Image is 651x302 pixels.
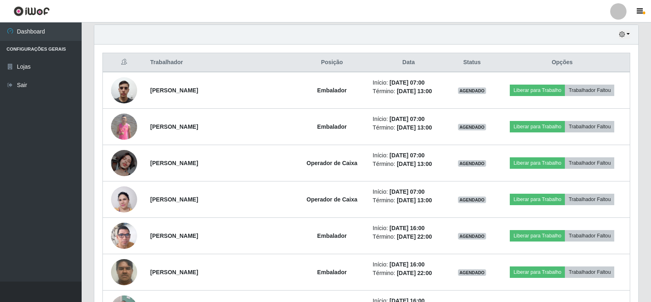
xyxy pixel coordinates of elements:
li: Início: [373,260,444,269]
li: Término: [373,196,444,205]
img: 1752587880902.jpeg [111,255,137,289]
th: Posição [296,53,368,72]
img: 1737916815457.jpeg [111,213,137,259]
strong: Embalador [317,269,347,275]
strong: [PERSON_NAME] [150,196,198,203]
strong: Embalador [317,87,347,94]
time: [DATE] 22:00 [397,233,432,240]
strong: [PERSON_NAME] [150,269,198,275]
button: Liberar para Trabalho [510,230,565,242]
time: [DATE] 07:00 [389,152,424,159]
strong: Operador de Caixa [307,196,358,203]
li: Início: [373,224,444,233]
th: Status [449,53,495,72]
button: Liberar para Trabalho [510,157,565,169]
time: [DATE] 16:00 [389,261,424,268]
span: AGENDADO [458,160,487,167]
button: Trabalhador Faltou [565,85,614,96]
img: 1699551411830.jpeg [111,73,137,107]
span: AGENDADO [458,269,487,276]
li: Término: [373,87,444,96]
button: Trabalhador Faltou [565,121,614,132]
strong: [PERSON_NAME] [150,233,198,239]
img: 1733236843122.jpeg [111,182,137,217]
time: [DATE] 07:00 [389,188,424,195]
li: Término: [373,160,444,168]
li: Início: [373,115,444,123]
li: Início: [373,78,444,87]
strong: [PERSON_NAME] [150,160,198,166]
li: Término: [373,269,444,277]
button: Trabalhador Faltou [565,266,614,278]
button: Trabalhador Faltou [565,194,614,205]
img: 1705532725952.jpeg [111,114,137,140]
time: [DATE] 13:00 [397,197,432,204]
strong: Operador de Caixa [307,160,358,166]
li: Início: [373,188,444,196]
button: Trabalhador Faltou [565,157,614,169]
strong: [PERSON_NAME] [150,87,198,94]
time: [DATE] 07:00 [389,79,424,86]
button: Liberar para Trabalho [510,266,565,278]
time: [DATE] 16:00 [389,225,424,231]
strong: Embalador [317,123,347,130]
li: Início: [373,151,444,160]
time: [DATE] 13:00 [397,161,432,167]
time: [DATE] 13:00 [397,124,432,131]
span: AGENDADO [458,197,487,203]
li: Término: [373,123,444,132]
button: Liberar para Trabalho [510,194,565,205]
th: Opções [495,53,630,72]
img: 1697220475229.jpeg [111,150,137,176]
li: Término: [373,233,444,241]
button: Liberar para Trabalho [510,121,565,132]
img: CoreUI Logo [13,6,50,16]
time: [DATE] 22:00 [397,270,432,276]
span: AGENDADO [458,233,487,239]
strong: Embalador [317,233,347,239]
button: Liberar para Trabalho [510,85,565,96]
time: [DATE] 07:00 [389,116,424,122]
strong: [PERSON_NAME] [150,123,198,130]
time: [DATE] 13:00 [397,88,432,94]
th: Trabalhador [145,53,296,72]
button: Trabalhador Faltou [565,230,614,242]
span: AGENDADO [458,87,487,94]
th: Data [368,53,449,72]
span: AGENDADO [458,124,487,130]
